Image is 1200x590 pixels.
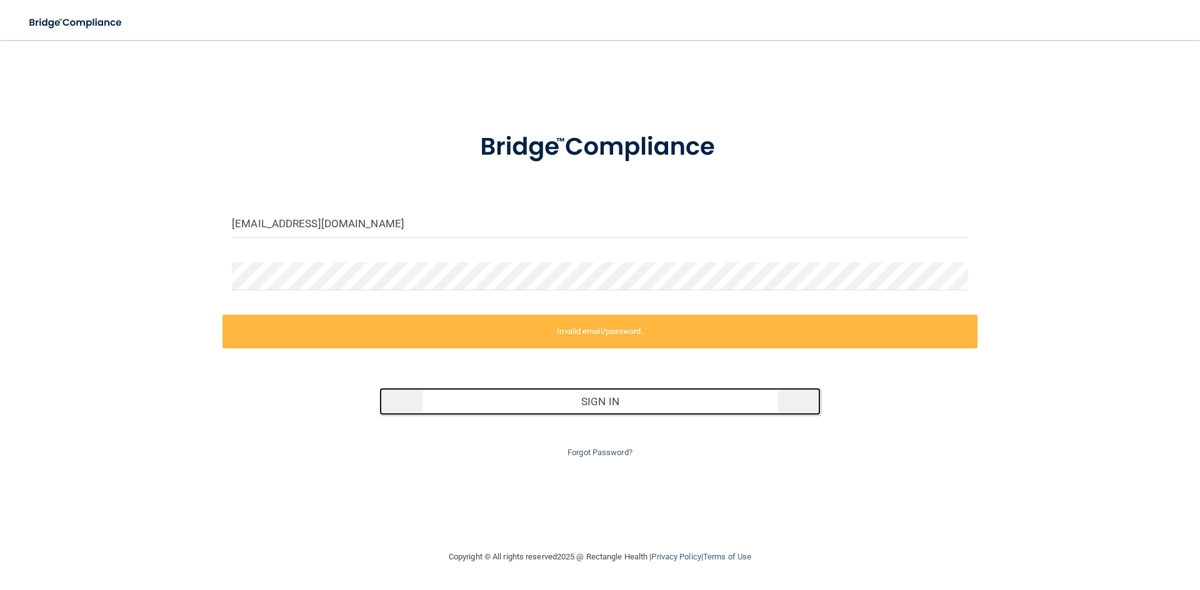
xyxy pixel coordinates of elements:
[379,388,821,415] button: Sign In
[703,552,751,561] a: Terms of Use
[984,501,1185,551] iframe: Drift Widget Chat Controller
[222,315,977,348] label: Invalid email/password.
[651,552,701,561] a: Privacy Policy
[232,210,968,238] input: Email
[372,537,828,577] div: Copyright © All rights reserved 2025 @ Rectangle Health | |
[567,448,632,457] a: Forgot Password?
[454,115,746,180] img: bridge_compliance_login_screen.278c3ca4.svg
[19,10,134,36] img: bridge_compliance_login_screen.278c3ca4.svg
